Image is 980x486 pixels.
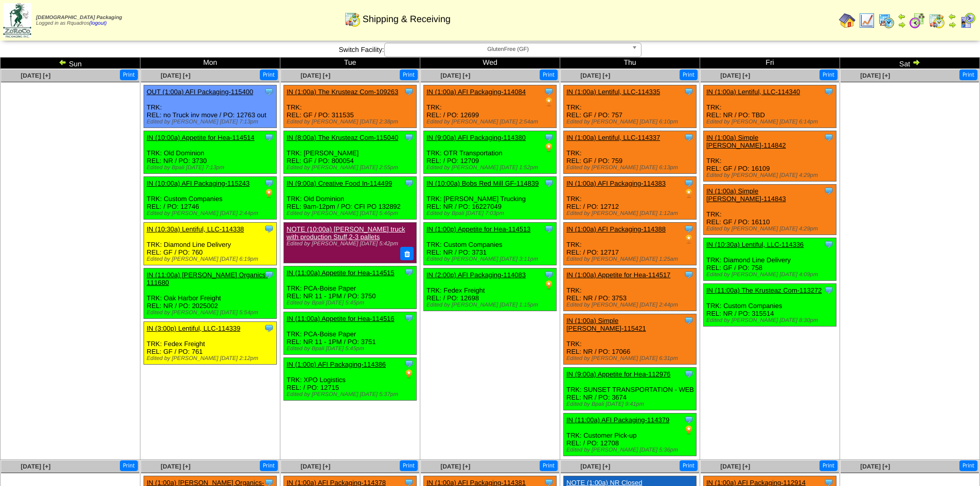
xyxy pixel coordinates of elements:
div: Edited by Bpali [DATE] 9:41pm [566,401,696,407]
img: calendarinout.gif [344,11,361,27]
a: IN (1:00a) Lentiful, LLC-114335 [566,88,660,96]
div: Edited by [PERSON_NAME] [DATE] 2:12pm [147,355,276,362]
div: TRK: Diamond Line Delivery REL: GF / PO: 760 [144,223,277,265]
img: calendarblend.gif [909,12,925,29]
a: IN (1:00a) Simple [PERSON_NAME]-115421 [566,317,646,332]
a: IN (11:00a) Appetite for Hea-114516 [287,315,395,322]
button: Print [120,69,138,80]
img: PO [544,142,554,153]
img: Tooltip [684,415,694,425]
img: Tooltip [404,267,414,277]
img: Tooltip [404,313,414,323]
img: Tooltip [404,358,414,369]
img: Tooltip [684,369,694,379]
img: PO [264,188,274,199]
div: TRK: Custom Companies REL: / PO: 12746 [144,177,277,220]
button: Print [540,460,558,471]
img: PO [544,280,554,290]
div: Edited by [PERSON_NAME] [DATE] 2:44pm [566,302,696,308]
button: Print [819,69,838,80]
a: IN (8:00a) The Krusteaz Com-115040 [287,134,398,141]
a: IN (11:00a) The Krusteaz Com-113272 [706,286,822,294]
div: Edited by [PERSON_NAME] [DATE] 5:42pm [287,241,411,247]
a: IN (1:00p) AFI Packaging-114386 [287,361,386,368]
a: NOTE (10:00a) [PERSON_NAME] truck with production Stuff,2-3 pallets [287,225,405,241]
div: Edited by [PERSON_NAME] [DATE] 4:29pm [706,226,836,232]
img: Tooltip [544,269,554,280]
a: [DATE] [+] [580,72,610,79]
div: Edited by [PERSON_NAME] [DATE] 5:37pm [287,391,416,398]
a: IN (10:00a) AFI Packaging-115243 [147,179,250,187]
div: Edited by [PERSON_NAME] [DATE] 2:44pm [147,210,276,217]
a: [DATE] [+] [300,72,330,79]
a: IN (1:00a) AFI Packaging-114388 [566,225,666,233]
div: Edited by [PERSON_NAME] [DATE] 1:52pm [426,165,556,171]
img: PO [684,234,694,244]
a: IN (11:00a) AFI Packaging-114379 [566,416,669,424]
img: Tooltip [684,269,694,280]
div: TRK: [PERSON_NAME] REL: GF / PO: 800054 [284,131,417,174]
div: TRK: Customer Pick-up REL: / PO: 12708 [564,413,697,456]
img: Tooltip [264,132,274,142]
div: TRK: REL: NR / PO: 3753 [564,268,697,311]
td: Sat [840,58,980,69]
td: Mon [140,58,280,69]
a: [DATE] [+] [161,72,190,79]
div: Edited by [PERSON_NAME] [DATE] 1:15pm [426,302,556,308]
div: TRK: REL: GF / PO: 16110 [704,185,836,235]
div: TRK: REL: GF / PO: 311535 [284,85,417,128]
td: Thu [560,58,700,69]
div: TRK: REL: GF / PO: 16109 [704,131,836,182]
div: TRK: Old Dominion REL: NR / PO: 3730 [144,131,277,174]
img: Tooltip [404,132,414,142]
div: Edited by [PERSON_NAME] [DATE] 7:13pm [147,119,276,125]
a: [DATE] [+] [21,463,50,470]
img: PO [684,188,694,199]
div: Edited by [PERSON_NAME] [DATE] 5:54pm [147,310,276,316]
a: IN (1:00a) Appetite for Hea-114517 [566,271,670,279]
a: IN (1:00p) Appetite for Hea-114513 [426,225,530,233]
a: [DATE] [+] [300,463,330,470]
td: Sun [1,58,140,69]
div: TRK: REL: GF / PO: 759 [564,131,697,174]
a: IN (1:00a) AFI Packaging-114084 [426,88,526,96]
img: arrowright.gif [898,21,906,29]
img: Tooltip [544,224,554,234]
div: Edited by [PERSON_NAME] [DATE] 2:55pm [287,165,416,171]
img: Tooltip [264,86,274,97]
div: Edited by [PERSON_NAME] [DATE] 2:38pm [287,119,416,125]
span: GlutenFree (GF) [389,43,628,56]
div: Edited by Bpali [DATE] 5:45pm [287,300,416,306]
button: Print [959,460,977,471]
span: [DATE] [+] [21,72,50,79]
a: IN (10:30a) Lentiful, LLC-114338 [147,225,244,233]
img: Tooltip [684,178,694,188]
a: IN (1:00a) AFI Packaging-114383 [566,179,666,187]
div: Edited by [PERSON_NAME] [DATE] 3:11pm [426,256,556,262]
div: TRK: REL: / PO: 12712 [564,177,697,220]
img: PO [684,425,694,435]
div: Edited by Bpali [DATE] 5:45pm [287,346,416,352]
img: arrowright.gif [912,58,920,66]
a: IN (1:00a) Lentiful, LLC-114337 [566,134,660,141]
img: home.gif [839,12,856,29]
div: Edited by [PERSON_NAME] [DATE] 4:09pm [706,272,836,278]
div: TRK: Fedex Freight REL: / PO: 12698 [424,268,557,311]
div: TRK: PCA-Boise Paper REL: NR 11 - 1PM / PO: 3751 [284,312,417,354]
div: Edited by [PERSON_NAME] [DATE] 5:46pm [287,210,416,217]
a: [DATE] [+] [580,463,610,470]
a: [DATE] [+] [860,463,890,470]
div: TRK: SUNSET TRANSPORTATION - WEB REL: NR / PO: 3674 [564,368,697,410]
div: Edited by [PERSON_NAME] [DATE] 1:25am [566,256,696,262]
a: IN (9:00a) Creative Food In-114499 [287,179,392,187]
a: [DATE] [+] [161,463,190,470]
div: Edited by Bpali [DATE] 7:13pm [147,165,276,171]
a: IN (10:00a) Appetite for Hea-114514 [147,134,255,141]
span: Shipping & Receiving [363,14,451,25]
img: PO [544,97,554,107]
img: Tooltip [544,86,554,97]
